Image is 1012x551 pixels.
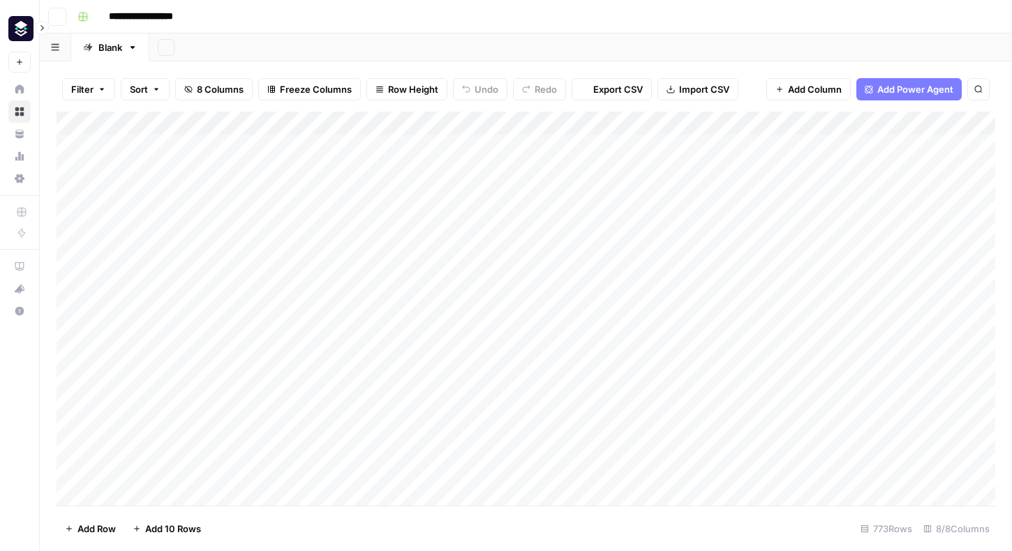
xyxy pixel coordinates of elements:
[535,82,557,96] span: Redo
[8,100,31,123] a: Browse
[98,40,122,54] div: Blank
[388,82,438,96] span: Row Height
[679,82,729,96] span: Import CSV
[62,78,115,100] button: Filter
[877,82,953,96] span: Add Power Agent
[175,78,253,100] button: 8 Columns
[366,78,447,100] button: Row Height
[71,82,94,96] span: Filter
[8,123,31,145] a: Your Data
[475,82,498,96] span: Undo
[8,255,31,278] a: AirOps Academy
[856,78,962,100] button: Add Power Agent
[9,278,30,299] div: What's new?
[766,78,851,100] button: Add Column
[77,522,116,536] span: Add Row
[8,300,31,322] button: Help + Support
[280,82,352,96] span: Freeze Columns
[788,82,842,96] span: Add Column
[57,518,124,540] button: Add Row
[8,16,34,41] img: Platformengineering.org Logo
[71,33,149,61] a: Blank
[8,278,31,300] button: What's new?
[197,82,244,96] span: 8 Columns
[258,78,361,100] button: Freeze Columns
[513,78,566,100] button: Redo
[8,145,31,167] a: Usage
[145,522,201,536] span: Add 10 Rows
[8,78,31,100] a: Home
[130,82,148,96] span: Sort
[593,82,643,96] span: Export CSV
[657,78,738,100] button: Import CSV
[8,11,31,46] button: Workspace: Platformengineering.org
[124,518,209,540] button: Add 10 Rows
[855,518,918,540] div: 773 Rows
[572,78,652,100] button: Export CSV
[8,167,31,190] a: Settings
[453,78,507,100] button: Undo
[918,518,995,540] div: 8/8 Columns
[121,78,170,100] button: Sort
